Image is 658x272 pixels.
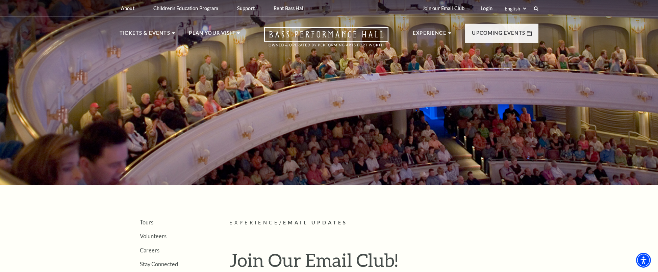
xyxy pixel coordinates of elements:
a: Stay Connected [140,261,178,267]
p: Tickets & Events [120,29,170,41]
p: Plan Your Visit [189,29,235,41]
a: Careers [140,247,159,253]
p: Support [237,5,255,11]
div: Accessibility Menu [636,253,651,268]
p: Upcoming Events [472,29,525,41]
select: Select: [503,5,527,12]
a: Volunteers [140,233,167,239]
span: Experience [229,220,279,225]
p: About [121,5,134,11]
a: Open this option [240,27,413,53]
a: Tours [140,219,153,225]
p: Rent Bass Hall [274,5,305,11]
span: Email Updates [283,220,348,225]
p: Experience [413,29,447,41]
p: Children's Education Program [153,5,218,11]
p: / [229,219,538,227]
